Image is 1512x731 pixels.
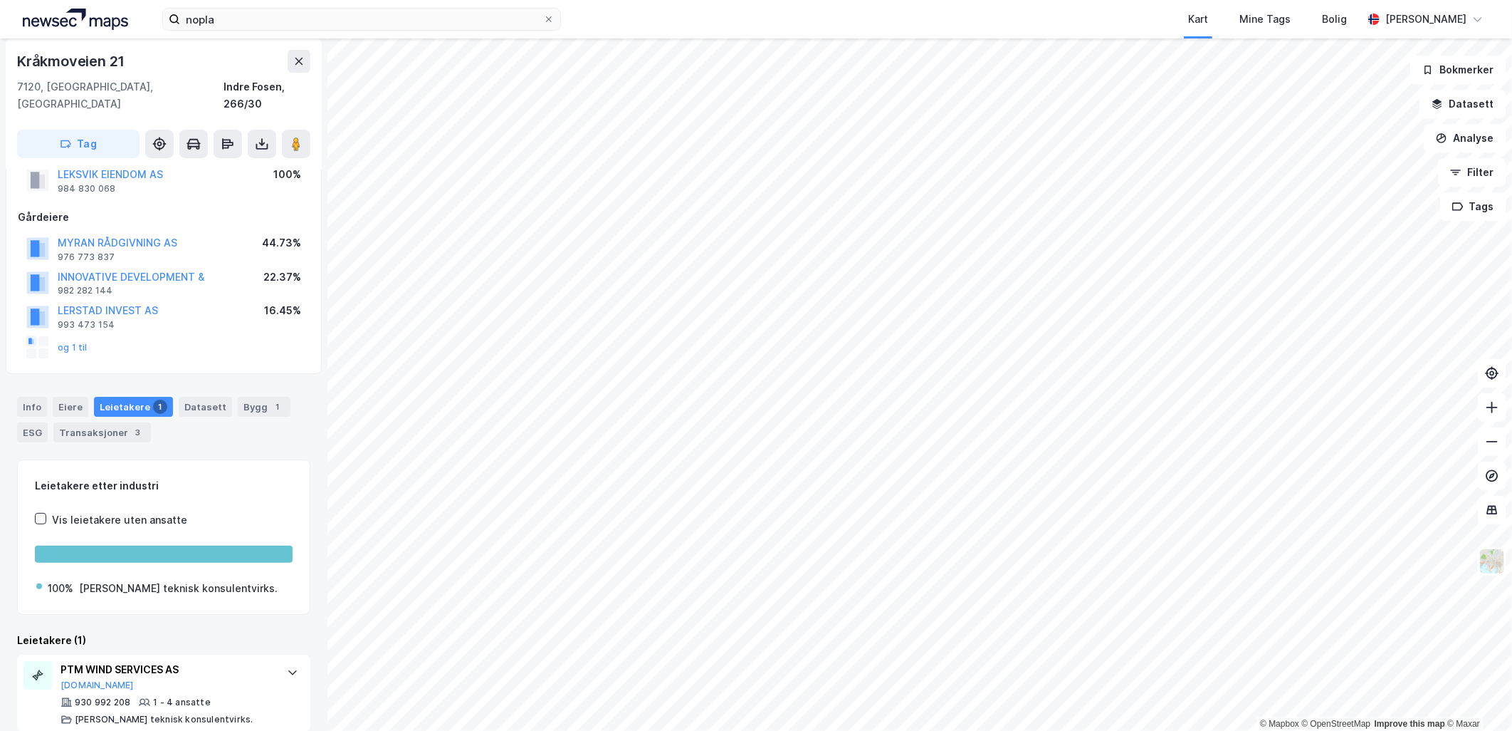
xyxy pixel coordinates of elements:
[1479,548,1506,575] img: Z
[263,269,301,286] div: 22.37%
[18,209,310,226] div: Gårdeiere
[94,397,173,417] div: Leietakere
[179,397,232,417] div: Datasett
[153,697,211,708] div: 1 - 4 ansatte
[35,477,293,494] div: Leietakere etter industri
[48,580,73,597] div: 100%
[58,183,115,195] div: 984 830 068
[1239,11,1291,28] div: Mine Tags
[1424,124,1506,152] button: Analyse
[238,397,290,417] div: Bygg
[61,661,273,678] div: PTM WIND SERVICES AS
[17,130,140,158] button: Tag
[52,512,187,529] div: Vis leietakere uten ansatte
[264,302,301,319] div: 16.45%
[53,422,151,442] div: Transaksjoner
[180,9,543,30] input: Søk på adresse, matrikkel, gårdeiere, leietakere eller personer
[1441,663,1512,731] iframe: Chat Widget
[17,78,224,113] div: 7120, [GEOGRAPHIC_DATA], [GEOGRAPHIC_DATA]
[53,397,88,417] div: Eiere
[224,78,310,113] div: Indre Fosen, 266/30
[17,50,127,73] div: Kråkmoveien 21
[1438,158,1506,187] button: Filter
[17,397,47,417] div: Info
[75,714,253,725] div: [PERSON_NAME] teknisk konsulentvirks.
[273,166,301,183] div: 100%
[1440,192,1506,221] button: Tags
[1302,719,1371,729] a: OpenStreetMap
[17,422,48,442] div: ESG
[1260,719,1299,729] a: Mapbox
[1410,56,1506,84] button: Bokmerker
[262,234,301,252] div: 44.73%
[58,252,115,263] div: 976 773 837
[75,697,130,708] div: 930 992 208
[79,580,278,597] div: [PERSON_NAME] teknisk konsulentvirks.
[1375,719,1445,729] a: Improve this map
[58,285,112,296] div: 982 282 144
[131,425,145,440] div: 3
[61,680,134,691] button: [DOMAIN_NAME]
[1419,90,1506,118] button: Datasett
[1322,11,1347,28] div: Bolig
[17,632,310,649] div: Leietakere (1)
[1188,11,1208,28] div: Kart
[1385,11,1466,28] div: [PERSON_NAME]
[58,319,115,331] div: 993 473 154
[271,400,285,414] div: 1
[23,9,128,30] img: logo.a4113a55bc3d86da70a041830d287a7e.svg
[153,400,167,414] div: 1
